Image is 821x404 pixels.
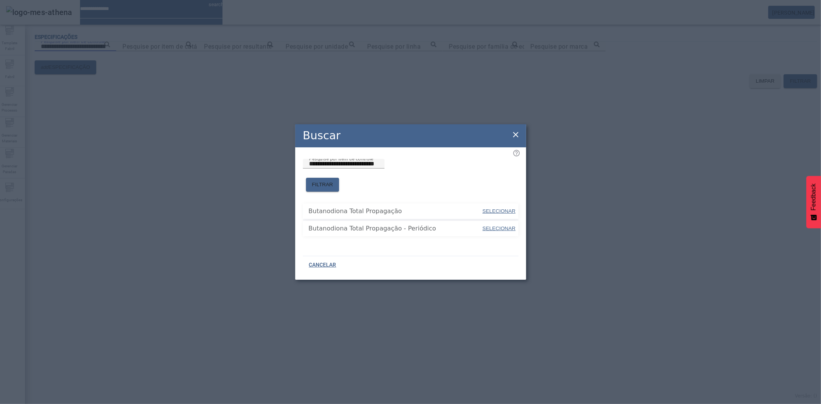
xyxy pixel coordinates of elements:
[309,261,336,269] span: CANCELAR
[810,184,817,210] span: Feedback
[309,207,482,216] span: Butanodiona Total Propagação
[303,127,341,144] h2: Buscar
[309,224,482,233] span: Butanodiona Total Propagação - Periódico
[309,156,373,161] mat-label: Pesquise por item de controle
[806,176,821,228] button: Feedback - Mostrar pesquisa
[306,178,339,192] button: FILTRAR
[303,258,343,272] button: CANCELAR
[312,181,333,189] span: FILTRAR
[483,208,516,214] span: SELECIONAR
[482,222,516,235] button: SELECIONAR
[483,225,516,231] span: SELECIONAR
[482,204,516,218] button: SELECIONAR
